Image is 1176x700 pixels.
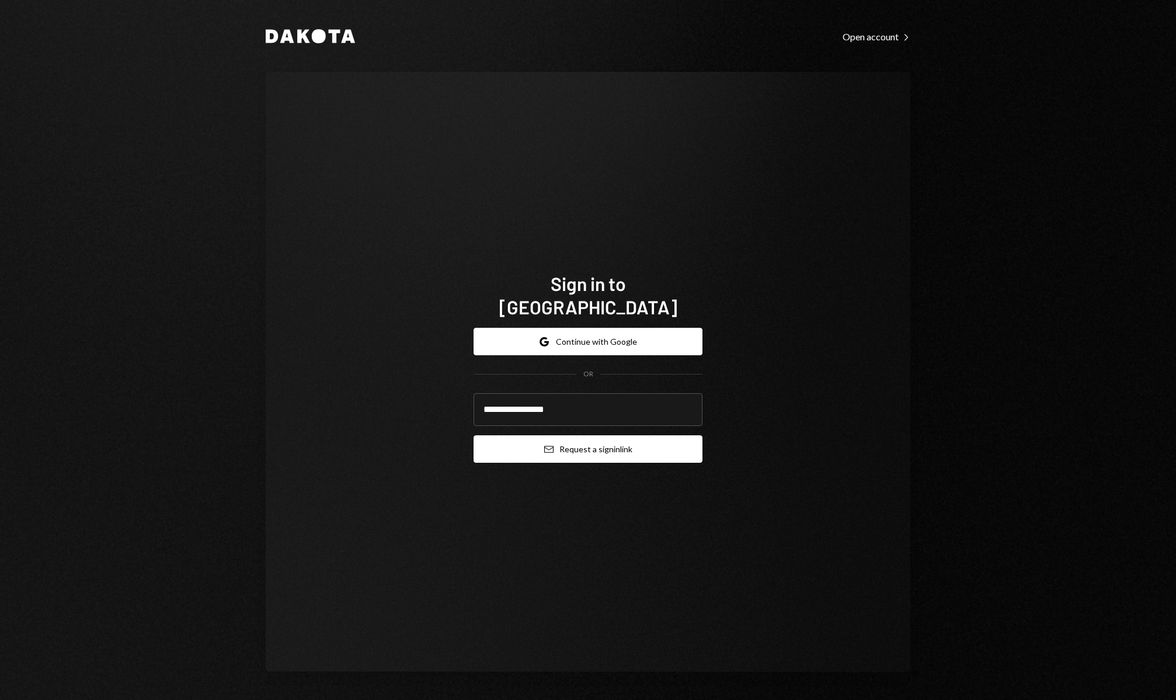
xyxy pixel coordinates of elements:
button: Request a signinlink [474,435,702,463]
button: Continue with Google [474,328,702,355]
h1: Sign in to [GEOGRAPHIC_DATA] [474,272,702,318]
div: Open account [843,31,910,43]
a: Open account [843,30,910,43]
div: OR [583,369,593,379]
